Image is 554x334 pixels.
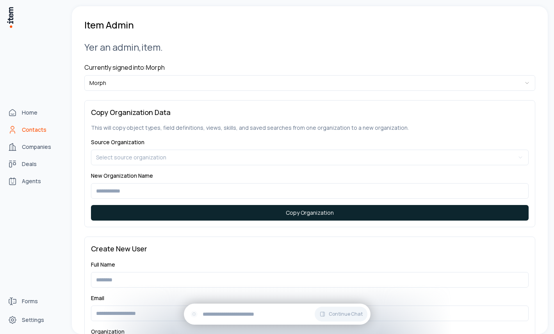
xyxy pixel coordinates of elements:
[22,143,51,151] span: Companies
[84,41,535,53] h2: Yer an admin, item .
[5,156,64,172] a: deals
[22,297,38,305] span: Forms
[5,293,64,309] a: Forms
[91,294,104,302] label: Email
[5,312,64,328] a: Settings
[91,107,529,118] h3: Copy Organization Data
[91,243,529,254] h3: Create New User
[22,160,37,168] span: Deals
[6,6,14,28] img: Item Brain Logo
[91,172,153,179] label: New Organization Name
[84,63,535,72] h4: Currently signed into: Morph
[315,307,367,322] button: Continue Chat
[91,124,529,132] p: This will copy object types, field definitions, views, skills, and saved searches from one organi...
[5,173,64,189] a: Agents
[22,177,41,185] span: Agents
[329,311,363,317] span: Continue Chat
[22,126,46,134] span: Contacts
[91,205,529,221] button: Copy Organization
[5,122,64,138] a: Contacts
[22,109,37,117] span: Home
[84,19,134,31] h1: Item Admin
[91,261,115,268] label: Full Name
[5,139,64,155] a: Companies
[91,138,144,146] label: Source Organization
[22,316,44,324] span: Settings
[5,105,64,120] a: Home
[184,304,371,325] div: Continue Chat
